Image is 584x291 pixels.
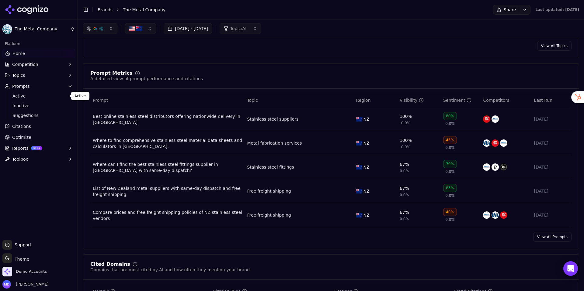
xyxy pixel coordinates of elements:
th: sentiment [441,94,481,107]
span: [PERSON_NAME] [13,282,49,287]
span: The Metal Company [123,7,165,13]
button: Open organization switcher [2,267,47,276]
img: stainless steel [492,115,499,123]
div: 83% [443,184,457,192]
img: wakefield metals [492,211,499,219]
span: Optimize [12,134,31,140]
button: Competition [2,60,75,69]
span: NZ [363,188,370,194]
a: Home [2,49,75,58]
span: 0.0% [445,121,455,126]
a: Compare prices and free freight shipping policies of NZ stainless steel vendors [93,209,242,221]
img: stainless steel [483,211,490,219]
img: stainless steel [500,139,507,147]
div: Visibility [400,97,424,103]
div: Platform [2,39,75,49]
span: 0.0% [400,217,409,221]
img: NZ flag [356,117,362,122]
div: [DATE] [534,188,569,194]
img: NZ flag [356,165,362,169]
div: Prompt Metrics [90,71,133,76]
a: Optimize [2,132,75,142]
span: Theme [12,257,29,262]
a: Metal fabrication services [247,140,302,146]
th: Topic [245,94,353,107]
span: Region [356,97,371,103]
span: 0.0% [445,145,455,150]
button: Topics [2,70,75,80]
img: NZ flag [356,141,362,145]
div: [DATE] [534,140,569,146]
p: Active [75,94,86,98]
span: NZ [363,116,370,122]
span: 0.0% [401,121,411,125]
span: Home [12,50,25,56]
span: BETA [31,146,42,150]
span: Inactive [12,103,65,109]
th: Competitors [481,94,531,107]
img: stainless products ltd [492,163,499,171]
div: Data table [90,94,572,227]
div: 45% [443,136,457,144]
span: 0.0% [445,217,455,222]
nav: breadcrumb [98,7,481,13]
img: New Zealand [136,26,142,32]
div: Domains that are most cited by AI and how often they mention your brand [90,267,250,273]
button: Open user button [2,280,49,289]
a: Free freight shipping [247,188,291,194]
span: Competitors [483,97,509,103]
span: Prompt [93,97,108,103]
button: Toolbox [2,154,75,164]
img: United States [129,26,135,32]
a: Citations [2,122,75,131]
img: NZ flag [356,189,362,193]
div: 67% [400,161,409,167]
a: Where can I find the best stainless steel fittings supplier in [GEOGRAPHIC_DATA] with same-day di... [93,161,242,173]
img: steel & tube [500,211,507,219]
button: Share [493,5,519,15]
div: A detailed view of prompt performance and citations [90,76,203,82]
a: Suggestions [10,111,68,120]
span: NZ [363,212,370,218]
button: ReportsBETA [2,143,75,153]
div: Stainless steel fittings [247,164,294,170]
span: Competition [12,61,38,67]
div: Open Intercom Messenger [563,261,578,276]
img: Melissa Dowd [2,280,11,289]
span: Demo Accounts [16,269,47,274]
div: [DATE] [534,116,569,122]
span: Toolbox [12,156,28,162]
div: 79% [443,160,457,168]
div: [DATE] [534,164,569,170]
a: List of New Zealand metal suppliers with same-day dispatch and free freight shipping [93,185,242,197]
div: 100% [400,137,412,143]
a: View All Topics [537,41,572,51]
a: Best online stainless steel distributors offering nationwide delivery in [GEOGRAPHIC_DATA] [93,113,242,125]
span: Topics [12,72,25,78]
img: NZ flag [356,213,362,217]
span: 0.0% [401,145,411,149]
span: Topic [247,97,258,103]
a: Where to find comprehensive stainless steel material data sheets and calculators in [GEOGRAPHIC_D... [93,137,242,149]
div: 67% [400,209,409,215]
span: NZ [363,164,370,170]
span: Suggestions [12,112,65,118]
th: Last Run [532,94,572,107]
img: stainless steel [483,163,490,171]
span: The Metal Company [15,26,68,32]
span: Citations [12,123,31,129]
div: 80% [443,112,457,120]
button: Prompts [2,81,75,91]
span: 0.0% [445,169,455,174]
span: Active [12,93,65,99]
a: Stainless steel suppliers [247,116,298,122]
span: 0.0% [445,193,455,198]
th: Prompt [90,94,245,107]
span: Last Run [534,97,552,103]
